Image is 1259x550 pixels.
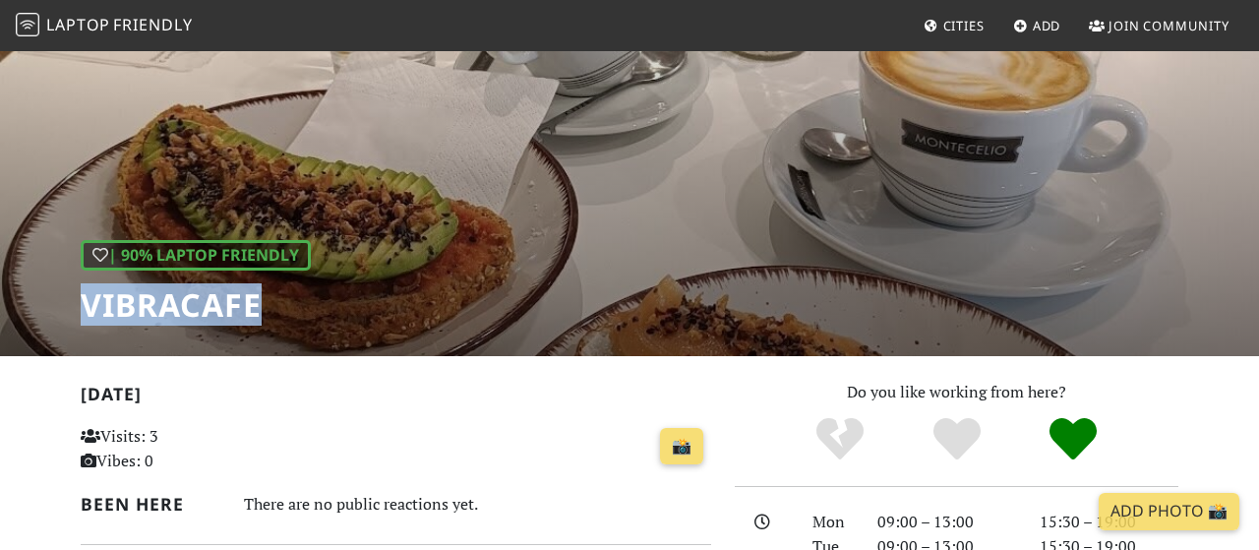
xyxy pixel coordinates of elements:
[244,490,711,519] div: There are no public reactions yet.
[81,240,311,272] div: | 90% Laptop Friendly
[46,14,110,35] span: Laptop
[781,415,898,464] div: No
[801,510,866,535] div: Mon
[16,9,193,43] a: LaptopFriendly LaptopFriendly
[1109,17,1229,34] span: Join Community
[113,14,192,35] span: Friendly
[1015,415,1132,464] div: Definitely!
[660,428,703,465] a: 📸
[735,380,1178,405] p: Do you like working from here?
[81,494,220,515] h2: Been here
[866,510,1028,535] div: 09:00 – 13:00
[81,384,711,412] h2: [DATE]
[1005,8,1069,43] a: Add
[898,415,1015,464] div: Yes
[81,424,275,474] p: Visits: 3 Vibes: 0
[1033,17,1061,34] span: Add
[81,286,311,324] h1: Vibracafe
[916,8,992,43] a: Cities
[1081,8,1237,43] a: Join Community
[16,13,39,36] img: LaptopFriendly
[943,17,985,34] span: Cities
